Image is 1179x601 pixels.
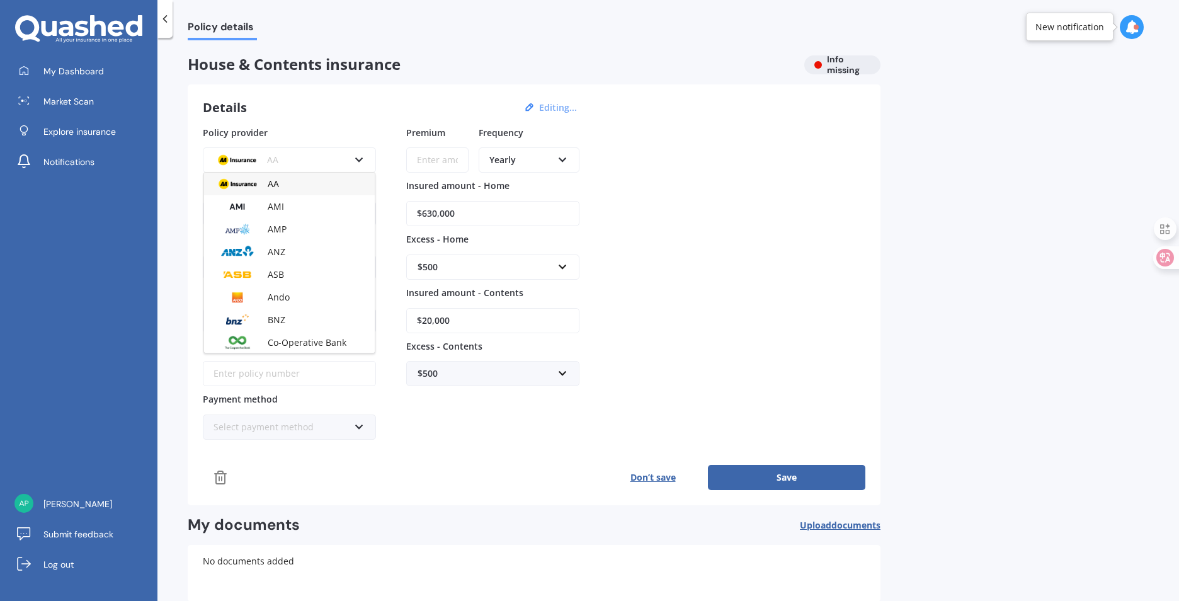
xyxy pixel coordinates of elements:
[9,522,157,547] a: Submit feedback
[831,519,880,531] span: documents
[598,465,708,490] button: Don’t save
[479,126,523,138] span: Frequency
[268,268,284,280] span: ASB
[9,552,157,577] a: Log out
[9,119,157,144] a: Explore insurance
[203,255,376,280] input: Enter address
[214,151,260,169] img: AA.webp
[535,102,581,113] button: Editing...
[203,287,251,299] span: Policy type
[406,233,469,245] span: Excess - Home
[268,314,285,326] span: BNZ
[203,100,247,116] h3: Details
[214,289,261,306] img: Ando.png
[203,233,272,245] span: Insured address
[43,95,94,108] span: Market Scan
[214,243,261,261] img: ANZ.png
[406,147,469,173] input: Enter amount
[268,291,290,303] span: Ando
[214,175,261,193] img: AA.webp
[406,340,482,352] span: Excess - Contents
[214,420,349,434] div: Select payment method
[406,126,445,138] span: Premium
[268,246,285,258] span: ANZ
[203,393,278,405] span: Payment method
[43,65,104,77] span: My Dashboard
[43,528,113,541] span: Submit feedback
[800,520,880,530] span: Upload
[203,126,268,138] span: Policy provider
[43,498,112,510] span: [PERSON_NAME]
[268,223,287,235] span: AMP
[418,367,553,381] div: $500
[708,465,865,490] button: Save
[9,149,157,175] a: Notifications
[203,340,265,352] span: Policy number
[214,153,349,167] div: AA
[188,55,794,74] span: House & Contents insurance
[406,287,523,299] span: Insured amount - Contents
[188,21,257,38] span: Policy details
[406,308,579,333] input: Enter amount
[1035,21,1104,33] div: New notification
[14,494,33,513] img: a0d7ff8a29c82d126603e7ff0ea6399a
[203,180,261,192] span: Renewal date
[188,515,300,535] h2: My documents
[268,178,279,190] span: AA
[214,220,261,238] img: AMP.webp
[9,491,157,517] a: [PERSON_NAME]
[214,198,261,215] img: AMI-text-1.webp
[214,334,261,352] img: operativebank.png
[43,125,116,138] span: Explore insurance
[43,558,74,571] span: Log out
[489,153,552,167] div: Yearly
[214,311,261,329] img: BNZ.png
[406,201,579,226] input: Enter amount
[9,89,157,114] a: Market Scan
[800,515,880,535] button: Uploaddocuments
[418,260,553,274] div: $500
[406,180,510,192] span: Insured amount - Home
[214,266,261,283] img: ASB.png
[268,200,284,212] span: AMI
[203,361,376,386] input: Enter policy number
[9,59,157,84] a: My Dashboard
[43,156,94,168] span: Notifications
[268,336,346,348] span: Co-Operative Bank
